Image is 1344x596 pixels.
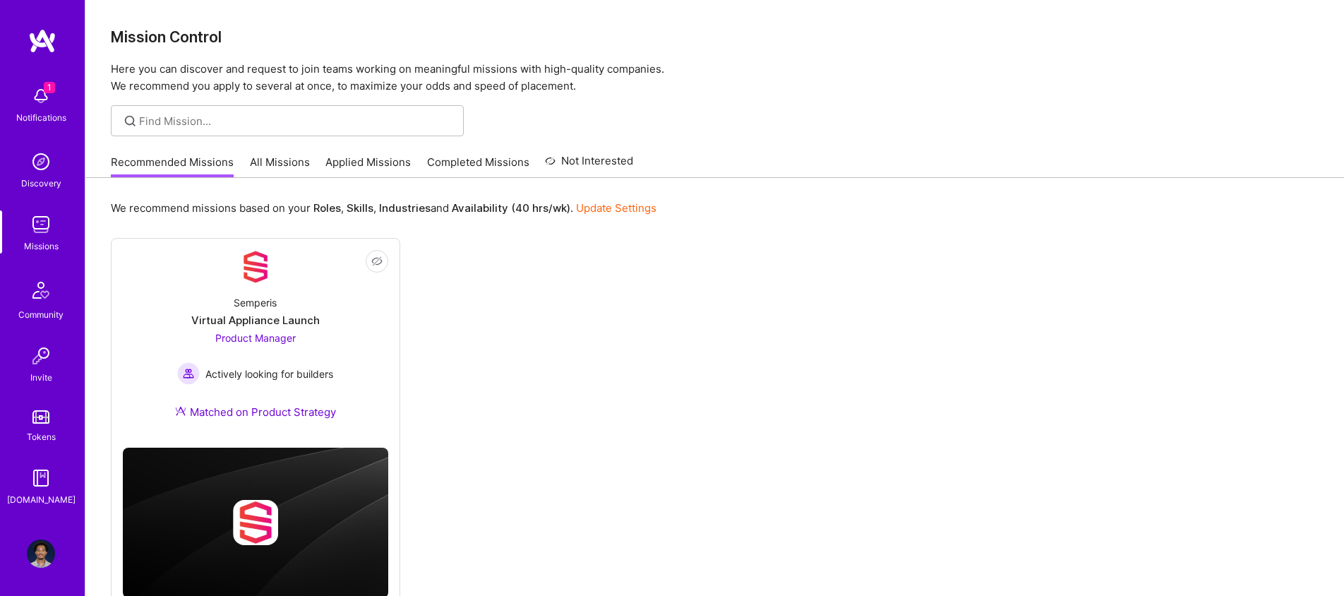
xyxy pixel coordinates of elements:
h3: Mission Control [111,28,1319,46]
div: Discovery [21,176,61,191]
b: Skills [347,201,373,215]
img: Company Logo [239,250,272,284]
div: Invite [30,370,52,385]
div: Tokens [27,429,56,444]
span: Actively looking for builders [205,366,333,381]
i: icon SearchGrey [122,113,138,129]
a: Company LogoSemperisVirtual Appliance LaunchProduct Manager Actively looking for buildersActively... [123,250,388,436]
img: Ateam Purple Icon [175,405,186,417]
a: Not Interested [545,153,633,178]
img: Company logo [233,500,278,545]
a: All Missions [250,155,310,178]
img: Community [24,273,58,307]
a: Recommended Missions [111,155,234,178]
div: Notifications [16,110,66,125]
a: Completed Missions [427,155,529,178]
i: icon EyeClosed [371,256,383,267]
p: We recommend missions based on your , , and . [111,201,656,215]
div: Semperis [234,295,277,310]
img: Actively looking for builders [177,362,200,385]
div: Community [18,307,64,322]
img: User Avatar [27,540,55,568]
img: bell [27,82,55,110]
input: Find Mission... [139,114,453,129]
p: Here you can discover and request to join teams working on meaningful missions with high-quality ... [111,61,1319,95]
b: Availability (40 hrs/wk) [452,201,570,215]
div: Missions [24,239,59,254]
img: teamwork [27,210,55,239]
span: 1 [44,82,55,93]
b: Industries [379,201,431,215]
a: Update Settings [576,201,656,215]
img: discovery [27,148,55,176]
div: [DOMAIN_NAME] [7,492,76,507]
div: Virtual Appliance Launch [191,313,320,328]
div: Matched on Product Strategy [175,405,336,419]
a: Applied Missions [325,155,411,178]
img: Invite [27,342,55,370]
a: User Avatar [23,540,59,568]
img: tokens [32,410,49,424]
b: Roles [313,201,341,215]
span: Product Manager [215,332,296,344]
img: logo [28,28,56,54]
img: guide book [27,464,55,492]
